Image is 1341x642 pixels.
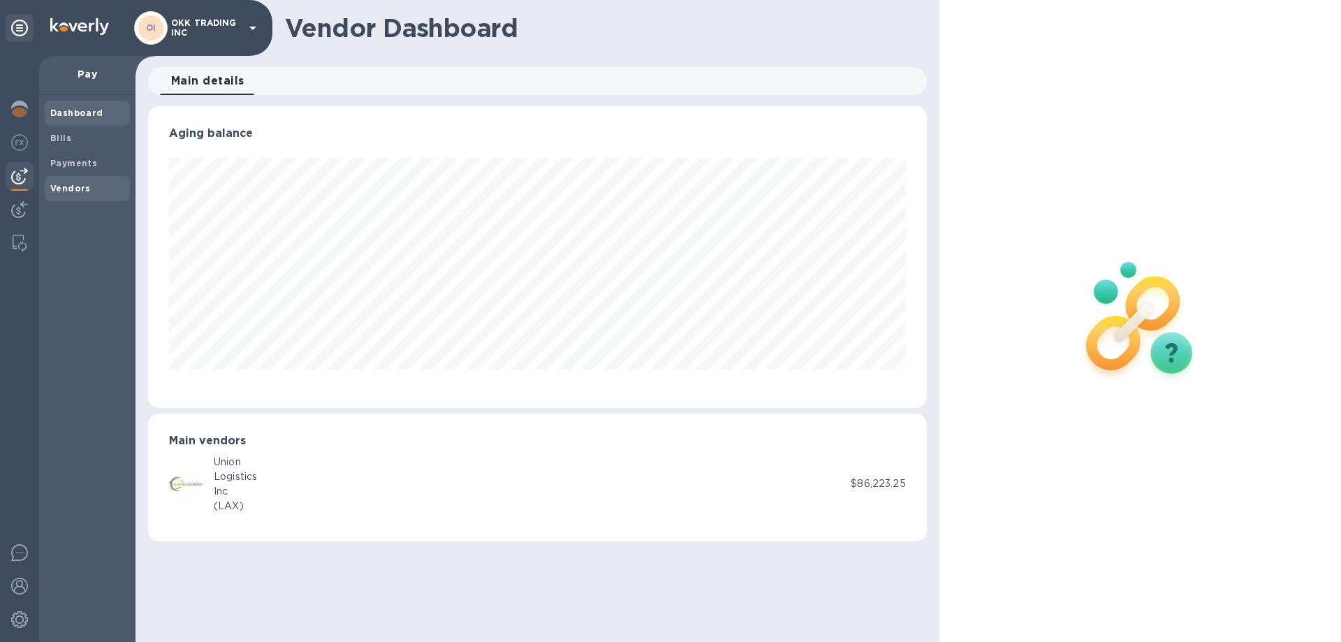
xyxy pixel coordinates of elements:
b: Payments [50,158,97,168]
h1: Vendor Dashboard [285,13,917,43]
h3: Main vendors [169,435,906,448]
img: Logo [50,18,109,35]
div: Unpin categories [6,14,34,42]
b: Bills [50,133,71,143]
b: Vendors [50,183,91,194]
div: Inc [214,484,257,499]
div: (LAX) [214,499,257,513]
b: OI [146,22,156,33]
img: Foreign exchange [11,134,28,151]
div: Union [214,455,257,469]
h3: Aging balance [169,127,906,140]
span: Main details [171,71,244,91]
div: Logistics [214,469,257,484]
b: Dashboard [50,108,103,118]
p: $86,223.25 [851,476,905,491]
p: OKK TRADING INC [171,18,241,38]
p: Pay [50,67,124,81]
